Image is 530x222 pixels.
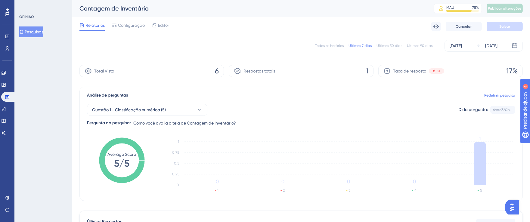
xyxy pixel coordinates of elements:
font: Cancelar [456,24,472,29]
button: Questão 1 - Classificação numérica (5) [87,104,207,116]
font: Pesquisas [25,29,43,34]
font: 6cde320b... [493,108,513,112]
font: [DATE] [450,43,462,48]
iframe: Iniciador do Assistente de IA do UserGuiding [505,198,523,216]
tspan: 1 [479,136,481,141]
tspan: 0 [413,179,416,184]
font: Questão 1 - Classificação numérica (5) [92,107,166,112]
tspan: Average Score [108,152,136,157]
tspan: 0.5 [174,161,179,165]
button: Pesquisas [19,26,43,37]
font: Últimos 90 dias [407,44,432,48]
font: % [476,5,479,10]
font: Como você avalia a tela de Contagem de Inventário? [133,121,236,125]
button: Publicar alterações [487,4,523,13]
font: Salvar [499,24,510,29]
text: 1 [217,188,219,193]
tspan: 1 [178,140,179,144]
tspan: 0.25 [172,172,179,176]
tspan: 0.75 [172,150,179,155]
font: Últimos 30 dias [377,44,402,48]
font: Redefinir pesquisa [484,93,515,97]
font: Últimos 7 dias [349,44,372,48]
font: Publicar alterações [488,6,522,11]
font: Todos os horários [315,44,344,48]
button: Cancelar [446,22,482,31]
font: OPINIÃO [19,15,34,19]
tspan: 0 [347,179,350,184]
tspan: 0 [216,179,219,184]
font: 17% [506,67,518,75]
font: Relatórios [85,23,105,28]
tspan: 0 [177,183,179,187]
font: 1 [366,67,368,75]
tspan: 0 [281,179,284,184]
font: Análise de perguntas [87,93,128,98]
font: Taxa de resposta [393,69,426,73]
font: Total Visto [94,69,114,73]
font: 78 [472,5,476,10]
font: [DATE] [485,43,497,48]
font: Editor [158,23,169,28]
font: Respostas totais [243,69,275,73]
font: Precisar de ajuda? [14,3,52,7]
font: 4 [56,4,58,7]
text: 3 [349,188,351,193]
text: 2 [283,188,285,193]
font: ID da pergunta: [457,107,488,112]
text: 4 [414,188,417,193]
font: Configuração [118,23,145,28]
button: Salvar [487,22,523,31]
font: Pergunta da pesquisa: [87,120,131,125]
text: 5 [480,188,482,193]
tspan: 5/5 [114,158,130,169]
font: Contagem de Inventário [79,5,149,12]
font: MAU [446,5,454,10]
font: 8 [433,69,435,73]
font: 6 [215,67,219,75]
